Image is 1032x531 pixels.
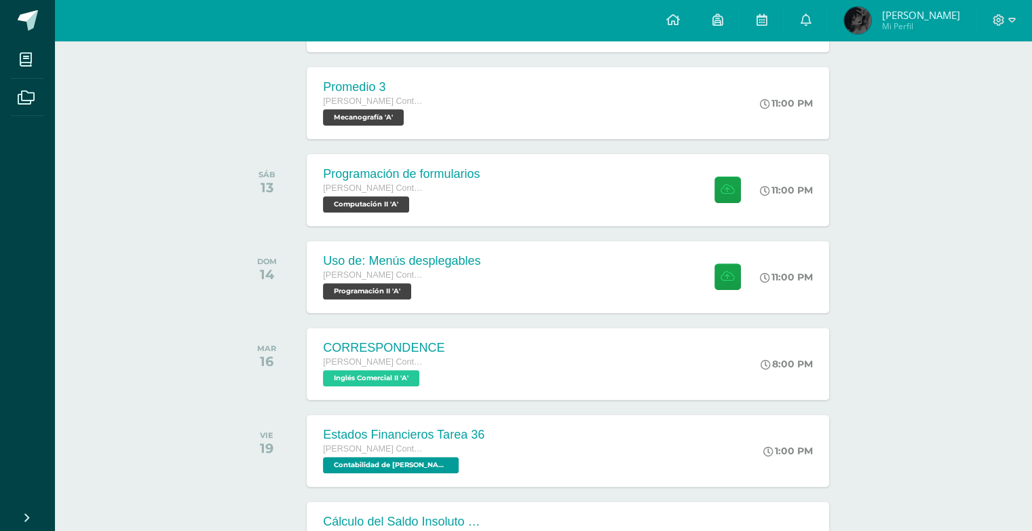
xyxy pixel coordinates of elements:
[323,357,425,367] span: [PERSON_NAME] Contador con Orientación en Computación
[323,80,425,94] div: Promedio 3
[760,97,813,109] div: 11:00 PM
[323,167,480,181] div: Programación de formularios
[323,457,459,473] span: Contabilidad de Costos 'A'
[260,440,273,456] div: 19
[323,341,444,355] div: CORRESPONDENCE
[259,170,275,179] div: SÁB
[881,8,959,22] span: [PERSON_NAME]
[257,257,277,266] div: DOM
[259,179,275,196] div: 13
[881,20,959,32] span: Mi Perfil
[323,183,425,193] span: [PERSON_NAME] Contador con Orientación en Computación
[323,96,425,106] span: [PERSON_NAME] Contador con Orientación en Computación
[323,370,419,386] span: Inglés Comercial II 'A'
[760,184,813,196] div: 11:00 PM
[323,428,484,442] div: Estados Financieros Tarea 36
[323,254,480,268] div: Uso de: Menús desplegables
[323,270,425,280] span: [PERSON_NAME] Contador con Orientación en Computación
[323,515,486,529] div: Cálculo del Saldo Insoluto y Fondo de Amortización.
[257,266,277,282] div: 14
[763,445,813,457] div: 1:00 PM
[760,271,813,283] div: 11:00 PM
[323,109,404,126] span: Mecanografía 'A'
[761,358,813,370] div: 8:00 PM
[323,283,411,299] span: Programación II 'A'
[260,431,273,440] div: VIE
[844,7,871,34] img: b02d11c1ebd4f991373ec5e5e5f19be1.png
[323,196,409,213] span: Computación II 'A'
[257,353,276,369] div: 16
[257,344,276,353] div: MAR
[323,444,425,454] span: [PERSON_NAME] Contador con Orientación en Computación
